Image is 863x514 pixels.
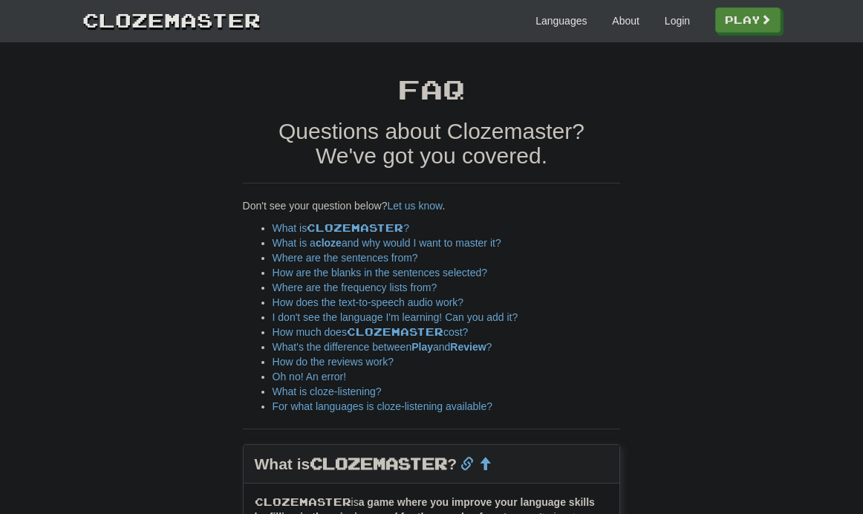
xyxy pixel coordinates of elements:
div: What is ? [244,445,620,484]
span: Clozemaster [307,221,403,234]
a: Let us know [387,200,442,212]
a: For what languages is cloze-listening available? [273,400,493,412]
span: Clozemaster [347,325,443,338]
strong: Review [450,341,486,353]
h1: FAQ [243,74,621,104]
h2: Questions about Clozemaster? We've got you covered. [243,119,621,168]
a: Permalink [460,458,474,472]
span: Clozemaster [255,495,351,508]
a: About [612,13,639,28]
a: Play [715,7,781,33]
a: How do the reviews work? [273,356,394,368]
a: How are the blanks in the sentences selected? [273,267,488,279]
a: What is cloze-listening? [273,385,382,397]
strong: Play [411,341,433,353]
a: What's the difference betweenPlayandReview? [273,341,492,353]
a: What is aclozeand why would I want to master it? [273,237,501,249]
a: What isClozemaster? [273,222,409,234]
a: Where are the frequency lists from? [273,282,437,293]
span: Clozemaster [310,454,447,472]
a: Languages [535,13,587,28]
a: How much doesClozemastercost? [273,326,469,338]
p: Don't see your question below? . [243,198,621,213]
a: How does the text-to-speech audio work? [273,296,464,308]
a: Login [665,13,690,28]
strong: cloze [316,237,342,249]
a: Oh no! An error! [273,371,347,383]
a: I don't see the language I'm learning! Can you add it? [273,311,518,323]
a: Clozemaster [82,6,261,33]
a: Where are the sentences from? [273,252,418,264]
